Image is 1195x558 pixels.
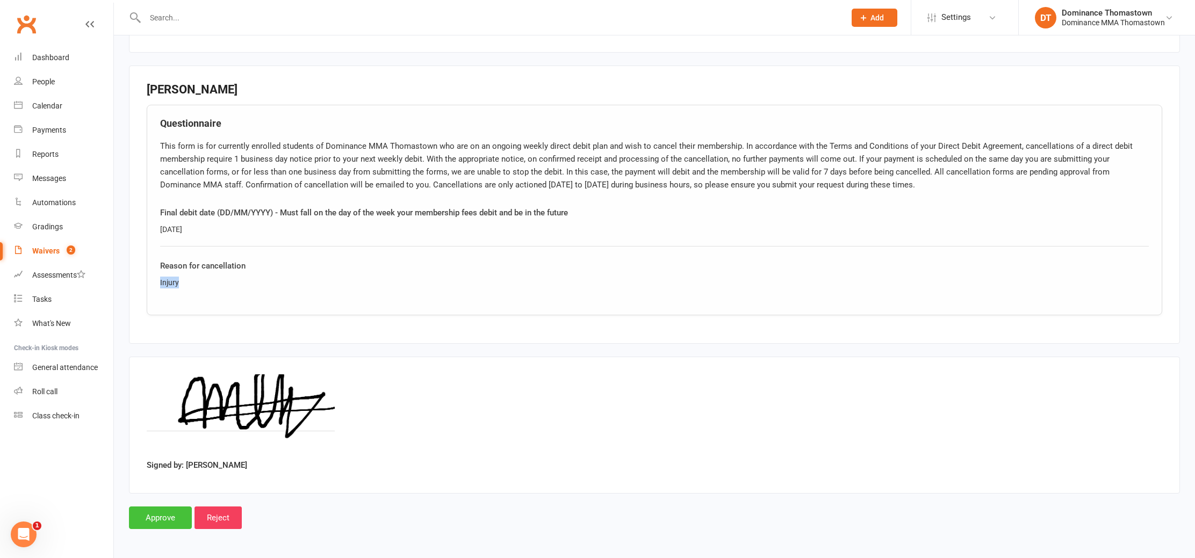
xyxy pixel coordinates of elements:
[14,215,113,239] a: Gradings
[1062,18,1165,27] div: Dominance MMA Thomastown
[147,374,335,455] img: image1760437969.png
[160,277,1149,288] div: Injury
[160,259,1149,272] div: Reason for cancellation
[11,521,37,547] iframe: Intercom live chat
[14,287,113,311] a: Tasks
[160,140,1149,191] div: This form is for currently enrolled students of Dominance MMA Thomastown who are on an ongoing we...
[32,363,98,372] div: General attendance
[14,142,113,166] a: Reports
[14,380,113,404] a: Roll call
[14,404,113,428] a: Class kiosk mode
[32,198,76,207] div: Automations
[870,13,884,22] span: Add
[32,222,63,231] div: Gradings
[941,5,971,30] span: Settings
[32,295,52,303] div: Tasks
[14,118,113,142] a: Payments
[32,126,66,134] div: Payments
[14,356,113,380] a: General attendance kiosk mode
[14,239,113,263] a: Waivers 2
[160,206,1149,219] div: Final debit date (DD/MM/YYYY) - Must fall on the day of the week your membership fees debit and b...
[14,263,113,287] a: Assessments
[13,11,40,38] a: Clubworx
[32,150,59,158] div: Reports
[32,247,60,255] div: Waivers
[32,77,55,86] div: People
[129,506,192,529] input: Approve
[32,102,62,110] div: Calendar
[32,411,80,420] div: Class check-in
[14,70,113,94] a: People
[14,166,113,191] a: Messages
[1035,7,1056,28] div: DT
[14,191,113,215] a: Automations
[32,387,57,396] div: Roll call
[195,506,242,529] input: Reject
[14,94,113,118] a: Calendar
[852,9,897,27] button: Add
[142,10,838,25] input: Search...
[67,245,75,255] span: 2
[147,83,1162,96] h3: [PERSON_NAME]
[147,459,247,472] label: Signed by: [PERSON_NAME]
[32,271,85,279] div: Assessments
[32,53,69,62] div: Dashboard
[160,223,1149,235] div: [DATE]
[33,521,41,530] span: 1
[160,118,1149,129] h4: Questionnaire
[1062,8,1165,18] div: Dominance Thomastown
[14,311,113,336] a: What's New
[32,174,66,183] div: Messages
[32,319,71,328] div: What's New
[14,46,113,70] a: Dashboard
